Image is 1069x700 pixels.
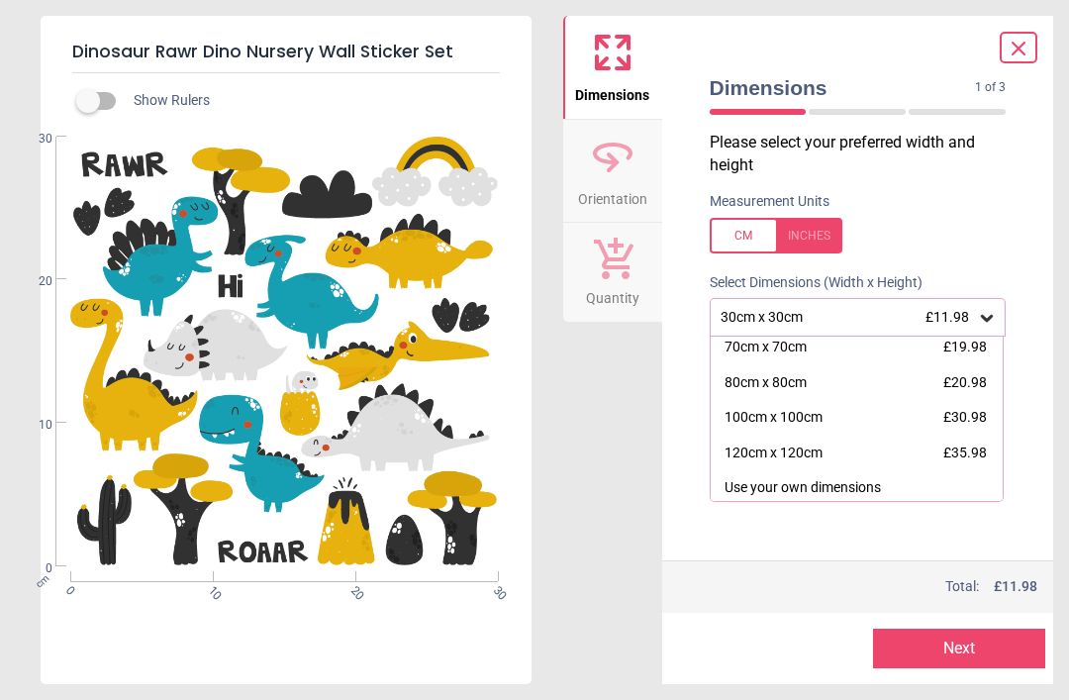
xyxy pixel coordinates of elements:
label: Select Dimensions (Width x Height) [694,273,923,293]
label: Measurement Units [710,192,829,212]
span: Dimensions [575,76,649,106]
div: Show Rulers [88,89,532,113]
button: Orientation [563,120,662,223]
span: 20 [346,583,359,596]
span: Dimensions [710,73,976,102]
span: cm [33,571,50,589]
div: 120cm x 120cm [725,444,823,463]
span: £20.98 [943,374,987,390]
div: 80cm x 80cm [725,373,807,393]
button: Next [873,629,1045,668]
span: £19.98 [943,339,987,354]
div: 30cm x 30cm [719,309,978,326]
span: Orientation [578,180,647,210]
button: Quantity [563,223,662,322]
span: 11.98 [1002,578,1037,594]
span: 10 [15,417,52,434]
span: Quantity [586,279,639,309]
span: £35.98 [943,445,987,460]
span: £30.98 [943,409,987,425]
h5: Dinosaur Rawr Dino Nursery Wall Sticker Set [72,32,500,73]
span: £11.98 [925,309,969,325]
span: 1 of 3 [975,79,1006,96]
span: 30 [490,583,503,596]
div: 100cm x 100cm [725,408,823,428]
span: 0 [61,583,74,596]
div: 70cm x 70cm [725,338,807,357]
span: 20 [15,273,52,290]
span: 0 [15,560,52,577]
span: 30 [15,131,52,148]
span: 10 [204,583,217,596]
button: Dimensions [563,16,662,119]
div: Total: [708,577,1038,597]
span: £ [994,577,1037,597]
div: Use your own dimensions [725,478,881,498]
p: Please select your preferred width and height [710,132,1022,176]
